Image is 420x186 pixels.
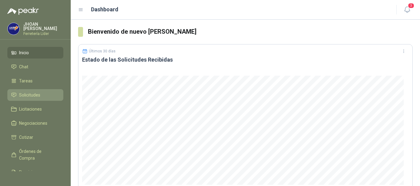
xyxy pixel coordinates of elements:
[19,78,33,84] span: Tareas
[19,106,42,112] span: Licitaciones
[7,61,63,73] a: Chat
[7,7,39,15] img: Logo peakr
[7,146,63,164] a: Órdenes de Compra
[82,56,409,63] h3: Estado de las Solicitudes Recibidas
[7,103,63,115] a: Licitaciones
[19,49,29,56] span: Inicio
[19,148,57,161] span: Órdenes de Compra
[19,120,47,127] span: Negociaciones
[23,22,63,31] p: JHOAN [PERSON_NAME]
[7,166,63,178] a: Remisiones
[7,131,63,143] a: Cotizar
[402,4,413,15] button: 3
[89,49,116,53] p: Últimos 30 días
[19,169,42,176] span: Remisiones
[8,23,19,35] img: Company Logo
[88,27,413,36] h3: Bienvenido de nuevo [PERSON_NAME]
[91,5,118,14] h1: Dashboard
[7,89,63,101] a: Solicitudes
[19,92,40,98] span: Solicitudes
[23,32,63,36] p: Ferretería Líder
[19,134,33,141] span: Cotizar
[19,63,28,70] span: Chat
[7,47,63,59] a: Inicio
[408,3,414,9] span: 3
[7,75,63,87] a: Tareas
[7,117,63,129] a: Negociaciones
